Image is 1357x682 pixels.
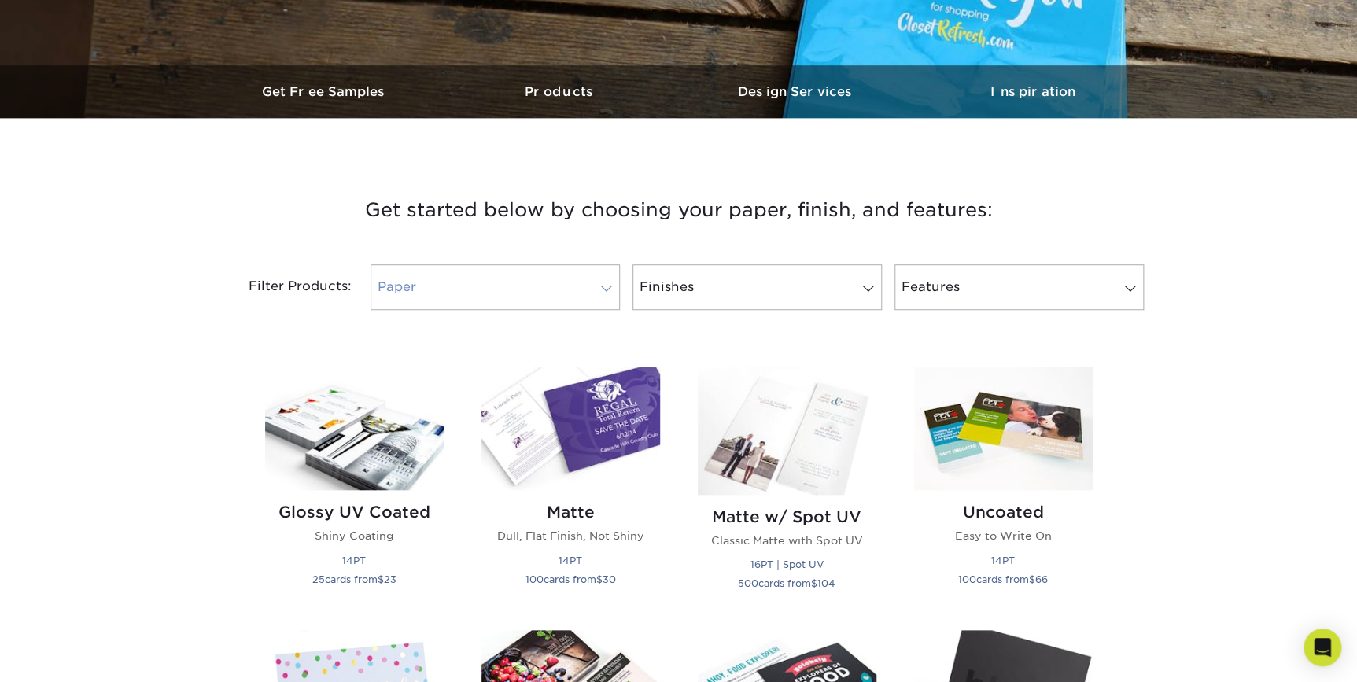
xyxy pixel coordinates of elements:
[371,264,620,310] a: Paper
[559,555,582,566] small: 14PT
[915,84,1151,99] h3: Inspiration
[481,503,660,522] h2: Matte
[698,367,876,611] a: Matte w/ Spot UV Postcards Matte w/ Spot UV Classic Matte with Spot UV 16PT | Spot UV 500cards fr...
[342,555,366,566] small: 14PT
[915,65,1151,118] a: Inspiration
[679,84,915,99] h3: Design Services
[265,503,444,522] h2: Glossy UV Coated
[207,65,443,118] a: Get Free Samples
[481,367,660,611] a: Matte Postcards Matte Dull, Flat Finish, Not Shiny 14PT 100cards from$30
[207,84,443,99] h3: Get Free Samples
[817,577,835,589] span: 104
[312,573,396,585] small: cards from
[991,555,1015,566] small: 14PT
[698,533,876,548] p: Classic Matte with Spot UV
[443,65,679,118] a: Products
[698,507,876,526] h2: Matte w/ Spot UV
[958,573,1048,585] small: cards from
[894,264,1144,310] a: Features
[698,367,876,494] img: Matte w/ Spot UV Postcards
[481,528,660,544] p: Dull, Flat Finish, Not Shiny
[738,577,835,589] small: cards from
[481,367,660,490] img: Matte Postcards
[596,573,603,585] span: $
[384,573,396,585] span: 23
[603,573,616,585] span: 30
[1304,629,1341,666] div: Open Intercom Messenger
[1029,573,1035,585] span: $
[750,559,824,570] small: 16PT | Spot UV
[914,503,1093,522] h2: Uncoated
[632,264,882,310] a: Finishes
[219,175,1139,245] h3: Get started below by choosing your paper, finish, and features:
[811,577,817,589] span: $
[265,367,444,611] a: Glossy UV Coated Postcards Glossy UV Coated Shiny Coating 14PT 25cards from$23
[1035,573,1048,585] span: 66
[914,367,1093,611] a: Uncoated Postcards Uncoated Easy to Write On 14PT 100cards from$66
[312,573,325,585] span: 25
[443,84,679,99] h3: Products
[738,577,758,589] span: 500
[914,528,1093,544] p: Easy to Write On
[378,573,384,585] span: $
[265,528,444,544] p: Shiny Coating
[207,264,364,310] div: Filter Products:
[525,573,544,585] span: 100
[679,65,915,118] a: Design Services
[914,367,1093,490] img: Uncoated Postcards
[265,367,444,490] img: Glossy UV Coated Postcards
[958,573,976,585] span: 100
[525,573,616,585] small: cards from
